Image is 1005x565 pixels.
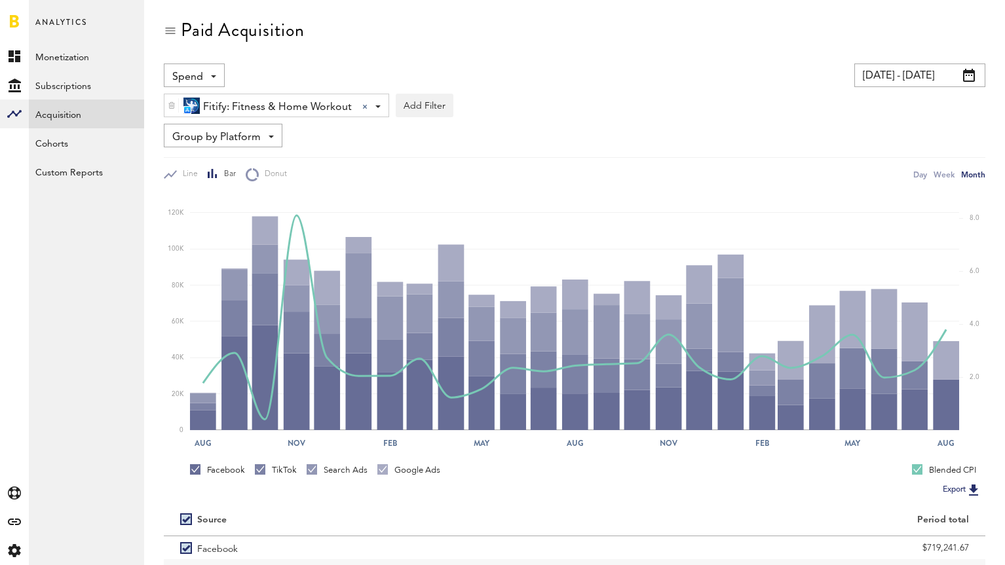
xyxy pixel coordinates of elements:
div: Clear [362,104,368,109]
img: trash_awesome_blue.svg [168,101,176,110]
span: Fitify: Fitness & Home Workout [203,96,352,118]
a: Monetization [29,42,144,71]
div: Blended CPI [912,464,976,476]
text: Aug [194,438,212,450]
div: TikTok [255,464,297,476]
img: Export [966,482,981,498]
span: Bar [218,169,236,180]
text: May [845,438,862,450]
text: 60K [172,318,184,325]
text: May [474,438,490,450]
div: Week [934,168,955,181]
img: 21.png [183,106,191,114]
div: Paid Acquisition [181,20,305,41]
text: 80K [172,282,184,289]
span: Group by Platform [172,126,261,149]
div: Search Ads [307,464,368,476]
text: Nov [288,438,306,450]
div: Delete [164,94,179,117]
img: 100x100bb.jpg [183,98,200,114]
span: Line [177,169,198,180]
text: 20K [172,391,184,397]
text: 8.0 [970,215,979,221]
a: Cohorts [29,128,144,157]
div: Day [913,168,927,181]
div: Source [197,515,227,526]
text: 0 [180,427,183,433]
button: Export [939,481,985,498]
text: Feb [383,438,397,450]
span: Analytics [35,14,87,42]
span: Spend [172,66,203,88]
div: Facebook [190,464,245,476]
a: Custom Reports [29,157,144,186]
div: Period total [591,515,969,526]
button: Add Filter [396,94,453,117]
div: Month [961,168,985,181]
text: Aug [938,438,955,450]
text: Feb [755,438,769,450]
span: Facebook [197,536,238,559]
text: 6.0 [970,268,979,274]
text: 40K [172,355,184,361]
text: 120K [168,210,184,216]
text: 100K [168,246,184,252]
text: Nov [660,438,678,450]
span: Donut [259,169,287,180]
a: Subscriptions [29,71,144,100]
div: Google Ads [377,464,440,476]
a: Acquisition [29,100,144,128]
text: 2.0 [970,374,979,381]
text: 4.0 [970,321,979,328]
text: Aug [566,438,584,450]
div: $719,241.67 [591,538,969,558]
